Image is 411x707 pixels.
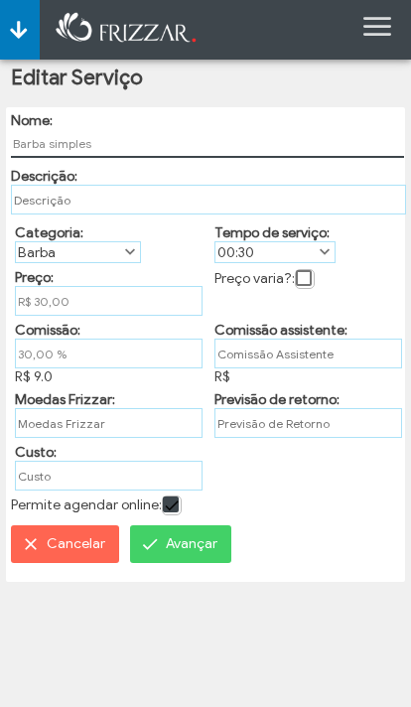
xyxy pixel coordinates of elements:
span: ui-button [14,15,26,45]
input: Comissão [15,339,203,368]
label: Moedas Frizzar: [15,391,115,408]
label: Permite agendar online: [11,496,162,513]
span: Cancelar [47,529,105,559]
label: Tempo de serviço: [214,224,330,241]
input: Nome [11,129,405,158]
label: Custo: [15,444,57,461]
span: Avançar [166,529,217,559]
label: Previsão de retorno: [214,391,340,408]
label: Preço: [15,269,54,286]
input: Moedas Frizzar [15,408,203,438]
label: Categoria: [15,224,83,241]
button: Cancelar [11,525,119,563]
label: Comissão: [15,322,80,339]
input: Custo [15,461,203,491]
input: Preço [15,286,203,316]
label: Barba [16,242,122,262]
span: R$ 9.0 [15,368,53,385]
input: Previsão de Retorno [214,408,402,438]
label: Preço varia?: [214,270,295,287]
label: Comissão assistente: [214,322,347,339]
label: Nome: [11,112,53,129]
label: Descrição: [11,168,77,185]
h2: Editar Serviço [11,65,143,90]
label: 00:30 [215,242,317,262]
input: Descrição [11,185,407,214]
span: R$ [214,368,230,385]
button: Avançar [130,525,231,563]
input: Comissão Assistente [214,339,402,368]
